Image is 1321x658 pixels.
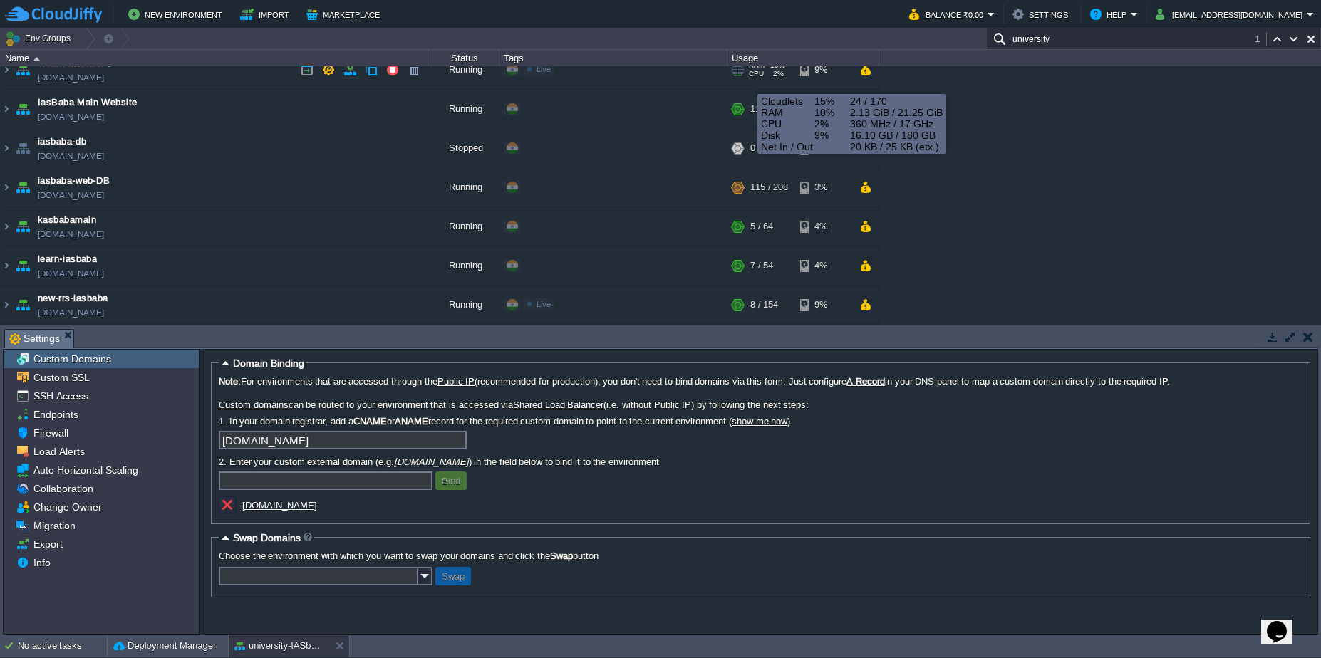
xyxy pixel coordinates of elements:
[800,90,846,128] div: 11%
[800,51,846,89] div: 9%
[31,519,78,532] span: Migration
[846,376,885,387] a: A Record
[750,246,773,285] div: 7 / 54
[428,51,499,89] div: Running
[38,188,104,202] span: [DOMAIN_NAME]
[5,28,76,48] button: Env Groups
[437,376,475,387] a: Public IP
[761,95,943,107] div: 24 / 170
[550,550,573,561] b: Swap
[728,50,879,66] div: Usage
[761,107,814,118] span: RAM
[13,246,33,285] img: AMDAwAAAACH5BAEAAAAALAAAAAABAAEAAAICRAEAOw==
[38,149,104,163] span: [DOMAIN_NAME]
[428,286,499,324] div: Running
[750,168,788,207] div: 115 / 208
[761,107,943,118] div: 2.13 GiB / 21.25 GiB
[761,130,814,141] span: Disk
[1,90,12,128] img: AMDAwAAAACH5BAEAAAAALAAAAAABAAEAAAICRAEAOw==
[31,501,104,513] span: Change Owner
[18,634,107,657] div: No active tasks
[770,70,784,78] span: 2%
[219,416,1302,427] label: 1. In your domain registrar, add a or record for the required custom domain to point to the curre...
[33,57,40,61] img: AMDAwAAAACH5BAEAAAAALAAAAAABAAEAAAICRAEAOw==
[31,352,113,365] a: Custom Domains
[219,456,1302,467] label: 2. Enter your custom external domain (e.g. ) in the field below to bind it to the environment
[13,168,33,207] img: AMDAwAAAACH5BAEAAAAALAAAAAABAAEAAAICRAEAOw==
[38,252,97,266] a: learn-iasbaba
[500,50,727,66] div: Tags
[1,207,12,246] img: AMDAwAAAACH5BAEAAAAALAAAAAABAAEAAAICRAEAOw==
[128,6,227,23] button: New Environment
[233,532,301,543] span: Swap Domains
[800,207,846,246] div: 4%
[428,90,499,128] div: Running
[31,445,87,458] a: Load Alerts
[761,118,814,130] span: CPU
[814,118,850,130] span: 2%
[761,118,943,130] div: 360 MHz / 17 GHz
[38,135,86,149] a: iasbaba-db
[219,376,241,387] b: Note:
[428,129,499,167] div: Stopped
[31,482,95,495] a: Collaboration
[761,95,814,107] span: Cloudlets
[219,376,1302,387] label: For environments that are accessed through the (recommended for production), you don't need to bi...
[513,399,603,410] a: Shared Load Balancer
[750,90,788,128] div: 116 / 728
[395,416,428,427] b: ANAME
[750,286,778,324] div: 8 / 154
[1,168,12,207] img: AMDAwAAAACH5BAEAAAAALAAAAAABAAEAAAICRAEAOw==
[750,207,773,246] div: 5 / 64
[31,390,90,402] span: SSH Access
[31,408,81,421] span: Endpoints
[240,6,294,23] button: Import
[38,227,104,241] a: [DOMAIN_NAME]
[394,456,469,467] i: [DOMAIN_NAME]
[306,6,384,23] button: Marketplace
[219,399,1302,410] label: can be routed to your environment that is accessed via (i.e. without Public IP) by following the ...
[537,65,551,73] span: Live
[428,207,499,246] div: Running
[800,286,846,324] div: 9%
[814,130,850,141] span: 9%
[13,129,33,167] img: AMDAwAAAACH5BAEAAAAALAAAAAABAAEAAAICRAEAOw==
[13,286,33,324] img: AMDAwAAAACH5BAEAAAAALAAAAAABAAEAAAICRAEAOw==
[749,70,764,78] span: CPU
[1255,32,1267,46] div: 1
[1,129,12,167] img: AMDAwAAAACH5BAEAAAAALAAAAAABAAEAAAICRAEAOw==
[219,550,1302,561] label: Choose the environment with which you want to swap your domains and click the button
[750,129,778,167] div: 0 / 208
[429,50,499,66] div: Status
[38,70,104,85] a: [DOMAIN_NAME]
[5,6,102,23] img: CloudJiffy
[9,330,60,348] span: Settings
[13,207,33,246] img: AMDAwAAAACH5BAEAAAAALAAAAAABAAEAAAICRAEAOw==
[800,168,846,207] div: 3%
[1156,6,1307,23] button: [EMAIL_ADDRESS][DOMAIN_NAME]
[761,141,943,152] div: 20 KB / 25 KB (etx.)
[31,427,71,439] a: Firewall
[31,464,140,476] span: Auto Horizontal Scaling
[242,500,317,511] a: [DOMAIN_NAME]
[38,95,138,110] a: IasBaba Main Website
[38,174,110,188] a: iasbaba-web-DB
[732,416,787,427] a: show me how
[1,246,12,285] img: AMDAwAAAACH5BAEAAAAALAAAAAABAAEAAAICRAEAOw==
[38,213,96,227] a: kasbabamain
[1,51,12,89] img: AMDAwAAAACH5BAEAAAAALAAAAAABAAEAAAICRAEAOw==
[38,291,108,305] a: new-rrs-iasbaba
[1,286,12,324] img: AMDAwAAAACH5BAEAAAAALAAAAAABAAEAAAICRAEAOw==
[13,90,33,128] img: AMDAwAAAACH5BAEAAAAALAAAAAABAAEAAAICRAEAOw==
[761,141,850,152] span: Net In / Out
[31,556,53,569] span: Info
[219,399,289,410] a: Custom domains
[537,300,551,308] span: Live
[31,371,92,384] a: Custom SSL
